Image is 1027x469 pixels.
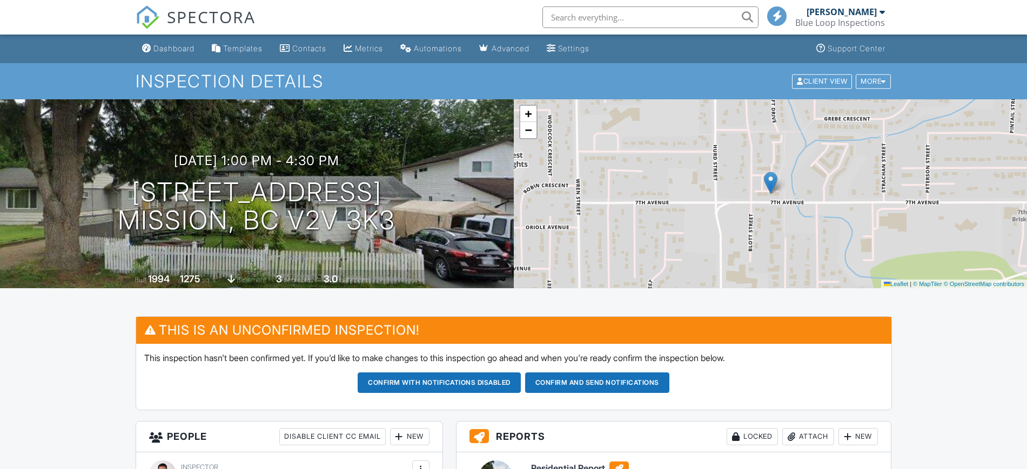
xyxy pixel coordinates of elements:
a: Zoom in [520,106,536,122]
div: Attach [782,428,834,445]
div: 3.0 [324,273,338,284]
span: bathrooms [339,276,370,284]
input: Search everything... [542,6,758,28]
div: Disable Client CC Email [279,428,386,445]
h1: [STREET_ADDRESS] Mission, BC V2V 3K3 [118,178,395,235]
a: Support Center [812,39,890,59]
a: Contacts [276,39,331,59]
a: Settings [542,39,594,59]
a: © OpenStreetMap contributors [944,281,1024,287]
a: Leaflet [884,281,908,287]
a: Advanced [475,39,534,59]
div: Dashboard [153,44,194,53]
button: Confirm and send notifications [525,372,669,393]
div: Advanced [492,44,529,53]
span: + [525,107,532,120]
div: Metrics [355,44,383,53]
a: SPECTORA [136,15,256,37]
div: Blue Loop Inspections [795,17,885,28]
h3: Reports [457,422,891,452]
div: New [390,428,429,445]
span: SPECTORA [167,5,256,28]
div: [PERSON_NAME] [807,6,877,17]
img: Marker [764,172,777,194]
h3: This is an Unconfirmed Inspection! [136,317,891,343]
h3: People [136,422,442,452]
a: Automations (Basic) [396,39,466,59]
span: Built [135,276,146,284]
button: Confirm with notifications disabled [358,372,521,393]
span: bedrooms [284,276,313,284]
div: Client View [792,74,852,89]
div: Support Center [828,44,885,53]
a: Zoom out [520,122,536,138]
h1: Inspection Details [136,72,892,91]
div: More [856,74,891,89]
div: Contacts [292,44,326,53]
div: 3 [276,273,282,284]
span: − [525,123,532,137]
p: This inspection hasn't been confirmed yet. If you'd like to make changes to this inspection go ah... [144,352,883,364]
div: Locked [727,428,778,445]
span: sq. ft. [202,276,217,284]
div: 1994 [148,273,170,284]
span: | [910,281,911,287]
a: © MapTiler [913,281,942,287]
div: Templates [223,44,263,53]
a: Dashboard [138,39,199,59]
div: Settings [558,44,589,53]
div: New [838,428,878,445]
h3: [DATE] 1:00 pm - 4:30 pm [174,153,339,168]
span: basement [237,276,266,284]
a: Metrics [339,39,387,59]
a: Templates [207,39,267,59]
img: The Best Home Inspection Software - Spectora [136,5,159,29]
div: Automations [414,44,462,53]
div: 1275 [180,273,200,284]
a: Client View [791,77,855,85]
